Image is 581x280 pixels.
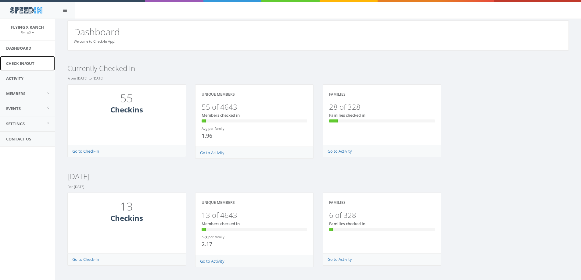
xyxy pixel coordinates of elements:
small: Welcome to Check-In App! [74,39,115,44]
span: Families checked in [329,221,365,226]
small: For [DATE] [67,184,84,189]
h3: Checkins [74,106,180,114]
span: Flying X Ranch [11,24,44,30]
span: Families checked in [329,112,365,118]
a: FlyingX [21,29,34,35]
span: Members checked in [202,112,240,118]
span: Members [6,91,25,96]
h3: Currently Checked In [67,64,569,72]
h3: [DATE] [67,172,569,180]
h4: Unique Members [202,92,235,96]
a: Go to Activity [328,148,352,154]
small: Avg per family [202,126,224,131]
h4: 1.96 [202,133,250,139]
h4: Unique Members [202,200,235,204]
small: FlyingX [21,30,34,34]
a: Go to Activity [200,150,224,155]
a: Go to Activity [328,257,352,262]
h2: Dashboard [74,27,562,37]
small: Avg per family [202,235,224,239]
span: Members checked in [202,221,240,226]
h4: Families [329,200,346,204]
h4: 2.17 [202,241,250,247]
h3: 6 of 328 [329,211,435,219]
small: From [DATE] to [DATE] [67,76,103,80]
a: Go to Activity [200,258,224,264]
h3: Checkins [74,214,180,222]
a: Go to Check-In [72,257,99,262]
h1: 13 [75,200,178,213]
span: Contact Us [6,136,31,142]
h1: 55 [75,92,178,105]
a: Go to Check-In [72,148,99,154]
h4: Families [329,92,346,96]
img: speedin_logo.png [7,5,45,16]
span: Events [6,106,21,111]
h3: 28 of 328 [329,103,435,111]
h3: 55 of 4643 [202,103,307,111]
h3: 13 of 4643 [202,211,307,219]
span: Settings [6,121,25,126]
